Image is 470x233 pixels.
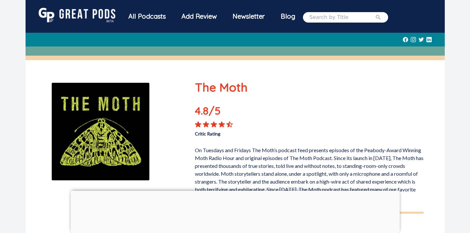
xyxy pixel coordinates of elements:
[225,8,273,25] div: Newsletter
[273,8,303,25] a: Blog
[121,8,174,27] a: All Podcasts
[39,8,115,22] img: GreatPods
[225,8,273,27] a: Newsletter
[121,8,174,25] div: All Podcasts
[310,13,375,21] input: Search by Title
[195,79,424,96] p: The Moth
[195,144,424,201] p: On Tuesdays and Fridays The Moth’s podcast feed presents episodes of the Peabody-Award Winning Mo...
[195,103,241,121] p: 4.8 /5
[70,191,400,231] iframe: Advertisement
[174,8,225,25] a: Add Review
[195,128,309,137] p: Critic Rating
[51,82,150,181] img: The Moth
